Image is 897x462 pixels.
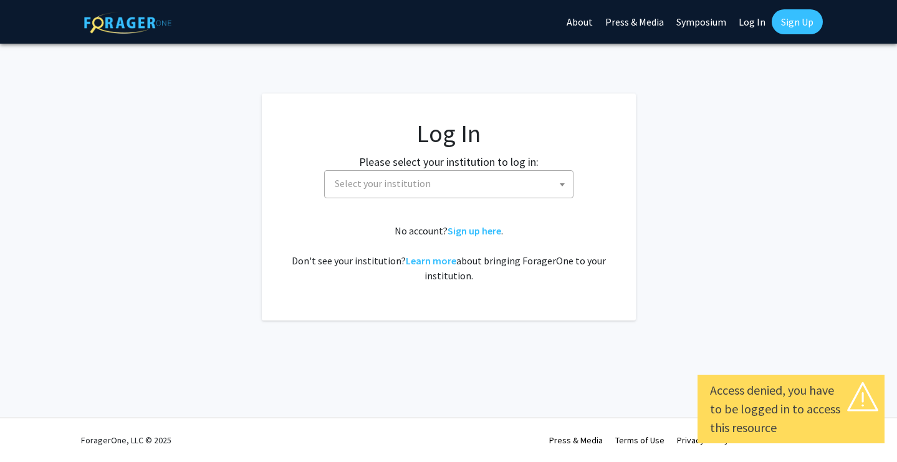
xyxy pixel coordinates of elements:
[335,177,431,190] span: Select your institution
[287,223,611,283] div: No account? . Don't see your institution? about bringing ForagerOne to your institution.
[324,170,573,198] span: Select your institution
[844,406,888,453] iframe: Chat
[772,9,823,34] a: Sign Up
[406,254,456,267] a: Learn more about bringing ForagerOne to your institution
[330,171,573,196] span: Select your institution
[448,224,501,237] a: Sign up here
[81,418,171,462] div: ForagerOne, LLC © 2025
[677,435,729,446] a: Privacy Policy
[84,12,171,34] img: ForagerOne Logo
[549,435,603,446] a: Press & Media
[359,153,539,170] label: Please select your institution to log in:
[287,118,611,148] h1: Log In
[615,435,664,446] a: Terms of Use
[710,381,872,437] div: Access denied, you have to be logged in to access this resource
